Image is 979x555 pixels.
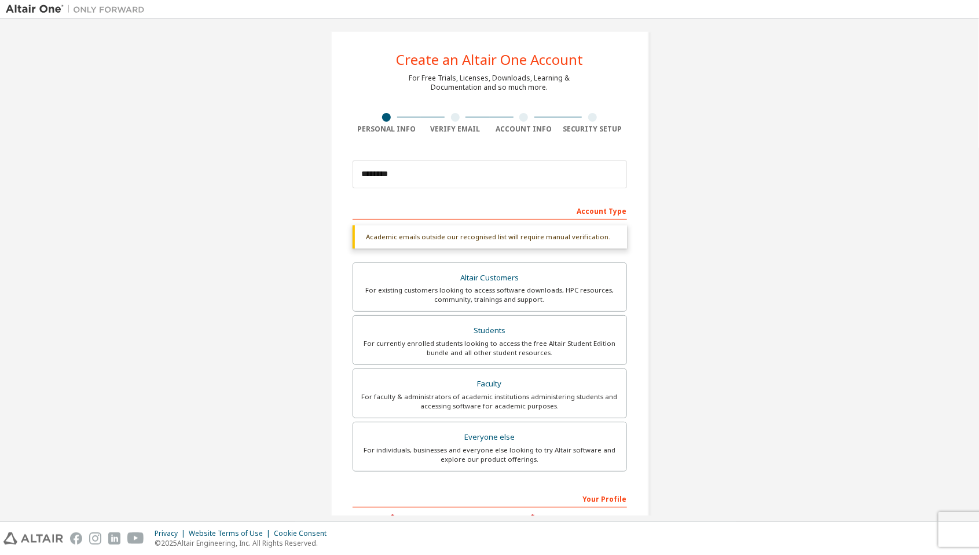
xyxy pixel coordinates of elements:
[155,529,189,538] div: Privacy
[274,529,333,538] div: Cookie Consent
[409,74,570,92] div: For Free Trials, Licenses, Downloads, Learning & Documentation and so much more.
[360,270,619,286] div: Altair Customers
[558,125,627,134] div: Security Setup
[108,532,120,545] img: linkedin.svg
[353,201,627,220] div: Account Type
[353,225,627,249] div: Academic emails outside our recognised list will require manual verification.
[353,125,421,134] div: Personal Info
[490,125,559,134] div: Account Info
[70,532,82,545] img: facebook.svg
[421,125,490,134] div: Verify Email
[360,446,619,464] div: For individuals, businesses and everyone else looking to try Altair software and explore our prod...
[360,392,619,411] div: For faculty & administrators of academic institutions administering students and accessing softwa...
[493,513,627,523] label: Last Name
[3,532,63,545] img: altair_logo.svg
[360,286,619,304] div: For existing customers looking to access software downloads, HPC resources, community, trainings ...
[396,53,583,67] div: Create an Altair One Account
[353,513,486,523] label: First Name
[353,489,627,507] div: Your Profile
[89,532,101,545] img: instagram.svg
[360,429,619,446] div: Everyone else
[6,3,151,15] img: Altair One
[189,529,274,538] div: Website Terms of Use
[360,323,619,339] div: Students
[360,376,619,392] div: Faculty
[127,532,144,545] img: youtube.svg
[360,339,619,357] div: For currently enrolled students looking to access the free Altair Student Edition bundle and all ...
[155,538,333,548] p: © 2025 Altair Engineering, Inc. All Rights Reserved.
